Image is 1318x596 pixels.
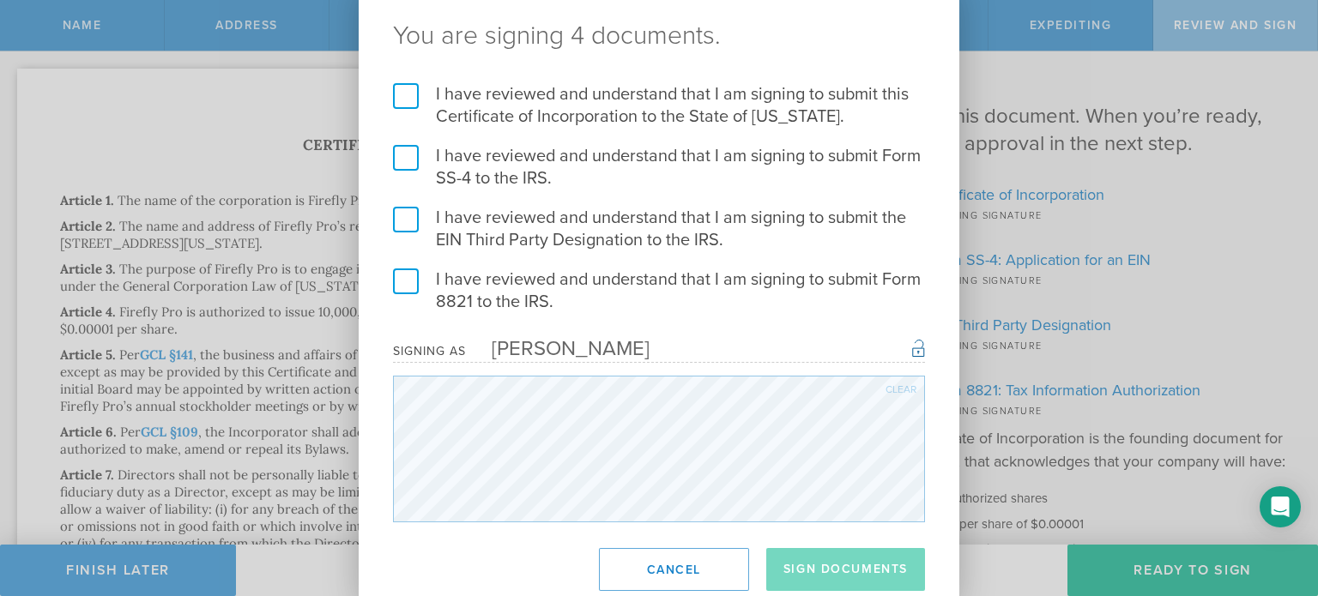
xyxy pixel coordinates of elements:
label: I have reviewed and understand that I am signing to submit the EIN Third Party Designation to the... [393,207,925,251]
div: Open Intercom Messenger [1260,486,1301,527]
ng-pluralize: You are signing 4 documents. [393,23,925,49]
div: Signing as [393,344,466,358]
div: [PERSON_NAME] [466,336,650,361]
label: I have reviewed and understand that I am signing to submit Form SS-4 to the IRS. [393,145,925,190]
button: Cancel [599,548,749,591]
button: Sign Documents [766,548,925,591]
label: I have reviewed and understand that I am signing to submit Form 8821 to the IRS. [393,268,925,313]
label: I have reviewed and understand that I am signing to submit this Certificate of Incorporation to t... [393,83,925,128]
